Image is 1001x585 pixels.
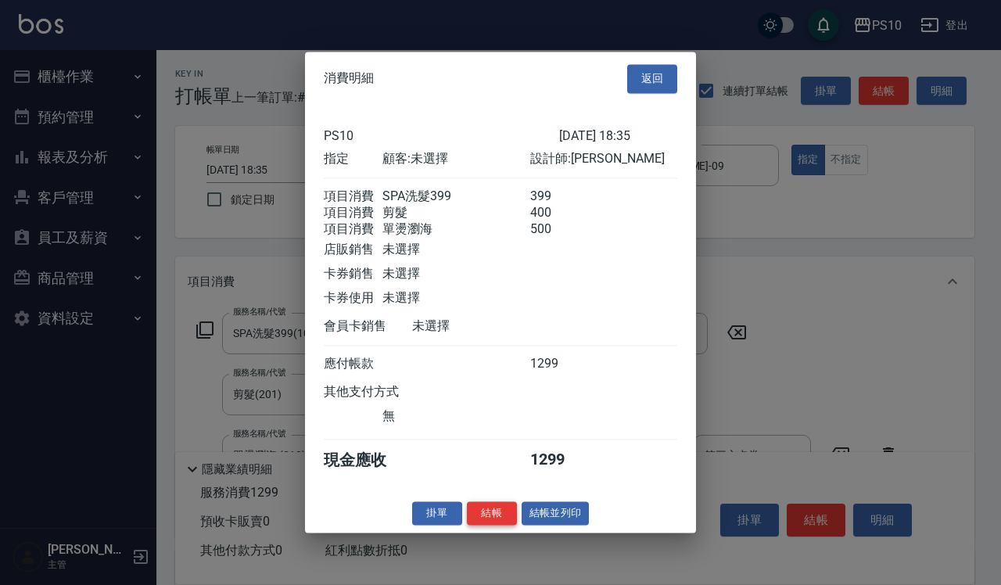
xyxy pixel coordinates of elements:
div: 未選擇 [412,318,559,335]
div: 1299 [530,356,589,372]
div: SPA洗髮399 [382,188,529,205]
div: 顧客: 未選擇 [382,151,529,167]
div: 現金應收 [324,450,412,471]
div: [DATE] 18:35 [559,128,677,143]
div: 1299 [530,450,589,471]
div: 店販銷售 [324,242,382,258]
span: 消費明細 [324,71,374,87]
div: 未選擇 [382,242,529,258]
div: 未選擇 [382,290,529,307]
div: 會員卡銷售 [324,318,412,335]
div: PS10 [324,128,559,143]
button: 返回 [627,64,677,93]
div: 400 [530,205,589,221]
button: 結帳 [467,501,517,526]
div: 無 [382,408,529,425]
div: 剪髮 [382,205,529,221]
div: 卡券使用 [324,290,382,307]
div: 399 [530,188,589,205]
div: 500 [530,221,589,238]
div: 單燙瀏海 [382,221,529,238]
div: 項目消費 [324,221,382,238]
div: 其他支付方式 [324,384,442,400]
div: 未選擇 [382,266,529,282]
div: 卡券銷售 [324,266,382,282]
div: 項目消費 [324,205,382,221]
button: 掛單 [412,501,462,526]
div: 項目消費 [324,188,382,205]
button: 結帳並列印 [522,501,590,526]
div: 應付帳款 [324,356,382,372]
div: 設計師: [PERSON_NAME] [530,151,677,167]
div: 指定 [324,151,382,167]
